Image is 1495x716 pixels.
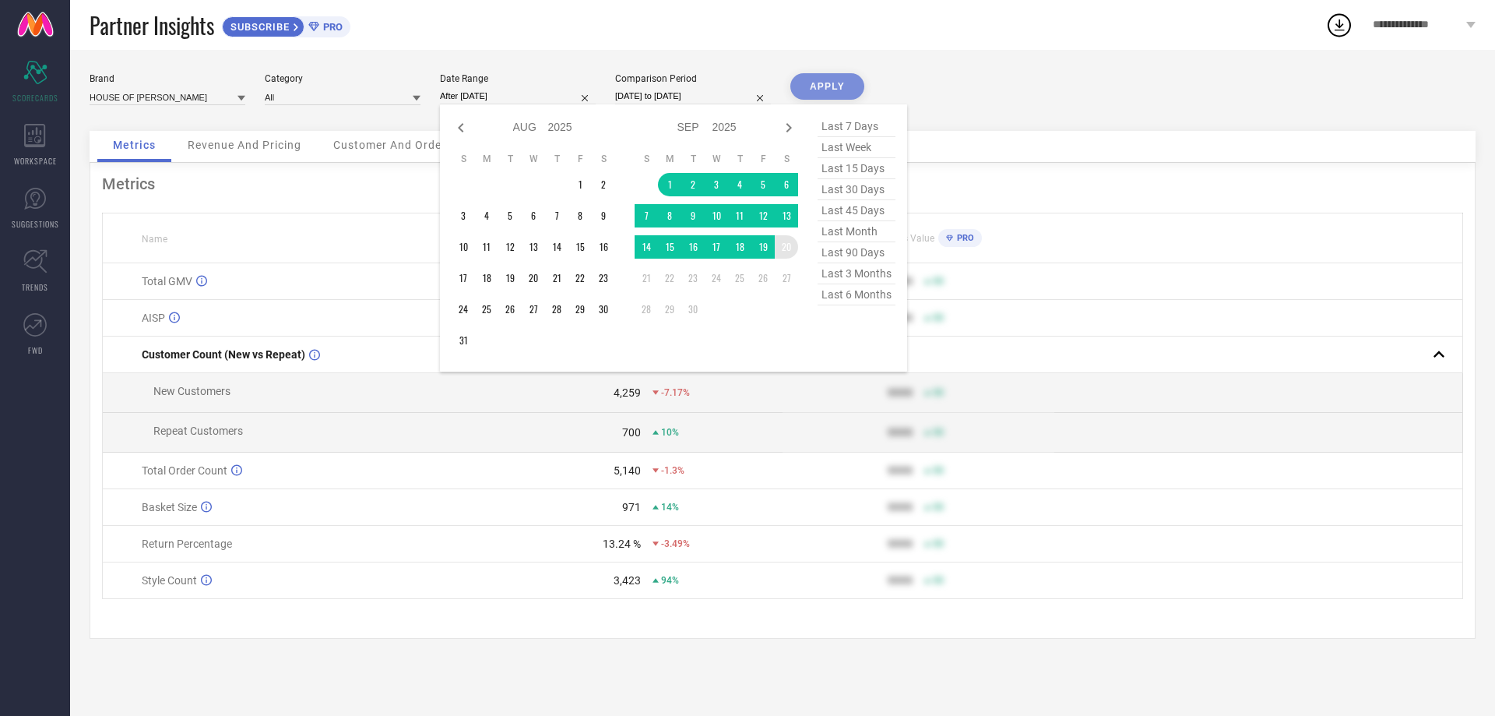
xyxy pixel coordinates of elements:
span: Revenue And Pricing [188,139,301,151]
div: 700 [622,426,641,439]
span: last 30 days [818,179,895,200]
td: Sun Sep 21 2025 [635,266,658,290]
div: Next month [779,118,798,137]
td: Wed Aug 13 2025 [522,235,545,259]
div: 9999 [888,501,913,513]
td: Thu Aug 07 2025 [545,204,568,227]
td: Tue Aug 12 2025 [498,235,522,259]
div: Comparison Period [615,73,771,84]
td: Mon Sep 15 2025 [658,235,681,259]
td: Wed Aug 06 2025 [522,204,545,227]
td: Sat Aug 30 2025 [592,298,615,321]
th: Friday [568,153,592,165]
td: Wed Sep 17 2025 [705,235,728,259]
th: Wednesday [522,153,545,165]
th: Thursday [545,153,568,165]
td: Mon Aug 11 2025 [475,235,498,259]
span: AISP [142,312,165,324]
div: 4,259 [614,386,641,399]
span: Name [142,234,167,245]
td: Mon Sep 08 2025 [658,204,681,227]
td: Thu Sep 25 2025 [728,266,751,290]
span: Repeat Customers [153,425,243,437]
span: New Customers [153,385,230,397]
span: SUBSCRIBE [223,21,294,33]
div: 9999 [888,386,913,399]
td: Thu Aug 28 2025 [545,298,568,321]
span: 50 [933,465,944,476]
td: Tue Sep 16 2025 [681,235,705,259]
td: Sat Sep 13 2025 [775,204,798,227]
td: Sun Aug 10 2025 [452,235,475,259]
td: Mon Sep 22 2025 [658,266,681,290]
span: Total Order Count [142,464,227,477]
td: Thu Aug 14 2025 [545,235,568,259]
div: Previous month [452,118,470,137]
span: last 3 months [818,263,895,284]
span: Customer And Orders [333,139,452,151]
td: Wed Sep 24 2025 [705,266,728,290]
div: 3,423 [614,574,641,587]
th: Wednesday [705,153,728,165]
span: Basket Size [142,501,197,513]
span: last week [818,137,895,158]
td: Fri Aug 01 2025 [568,173,592,196]
a: SUBSCRIBEPRO [222,12,350,37]
div: 9999 [888,574,913,587]
td: Fri Aug 22 2025 [568,266,592,290]
th: Friday [751,153,775,165]
th: Sunday [452,153,475,165]
span: last 7 days [818,116,895,137]
span: SUGGESTIONS [12,218,59,230]
td: Tue Aug 19 2025 [498,266,522,290]
td: Tue Sep 09 2025 [681,204,705,227]
td: Thu Aug 21 2025 [545,266,568,290]
span: TRENDS [22,281,48,293]
div: Date Range [440,73,596,84]
td: Tue Sep 02 2025 [681,173,705,196]
span: SCORECARDS [12,92,58,104]
span: Customer Count (New vs Repeat) [142,348,305,361]
th: Monday [475,153,498,165]
span: 50 [933,427,944,438]
div: Metrics [102,175,1463,193]
div: 971 [622,501,641,513]
td: Sun Sep 14 2025 [635,235,658,259]
span: Style Count [142,574,197,587]
span: last 6 months [818,284,895,305]
span: last month [818,221,895,242]
td: Sat Sep 06 2025 [775,173,798,196]
td: Sun Aug 17 2025 [452,266,475,290]
div: Open download list [1325,11,1353,39]
span: Metrics [113,139,156,151]
td: Mon Aug 04 2025 [475,204,498,227]
span: last 45 days [818,200,895,221]
span: Return Percentage [142,538,232,550]
td: Fri Aug 08 2025 [568,204,592,227]
td: Sun Aug 24 2025 [452,298,475,321]
span: 50 [933,387,944,398]
span: -3.49% [661,538,690,549]
td: Wed Aug 27 2025 [522,298,545,321]
td: Fri Sep 26 2025 [751,266,775,290]
td: Mon Aug 25 2025 [475,298,498,321]
span: last 15 days [818,158,895,179]
td: Fri Sep 05 2025 [751,173,775,196]
td: Sun Aug 31 2025 [452,329,475,352]
td: Tue Aug 26 2025 [498,298,522,321]
td: Fri Aug 29 2025 [568,298,592,321]
td: Fri Sep 19 2025 [751,235,775,259]
td: Sat Aug 09 2025 [592,204,615,227]
span: 50 [933,276,944,287]
th: Tuesday [681,153,705,165]
span: last 90 days [818,242,895,263]
div: 9999 [888,464,913,477]
td: Wed Sep 10 2025 [705,204,728,227]
td: Sat Aug 23 2025 [592,266,615,290]
td: Mon Aug 18 2025 [475,266,498,290]
th: Tuesday [498,153,522,165]
span: 50 [933,538,944,549]
span: -1.3% [661,465,684,476]
td: Mon Sep 01 2025 [658,173,681,196]
span: 94% [661,575,679,586]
